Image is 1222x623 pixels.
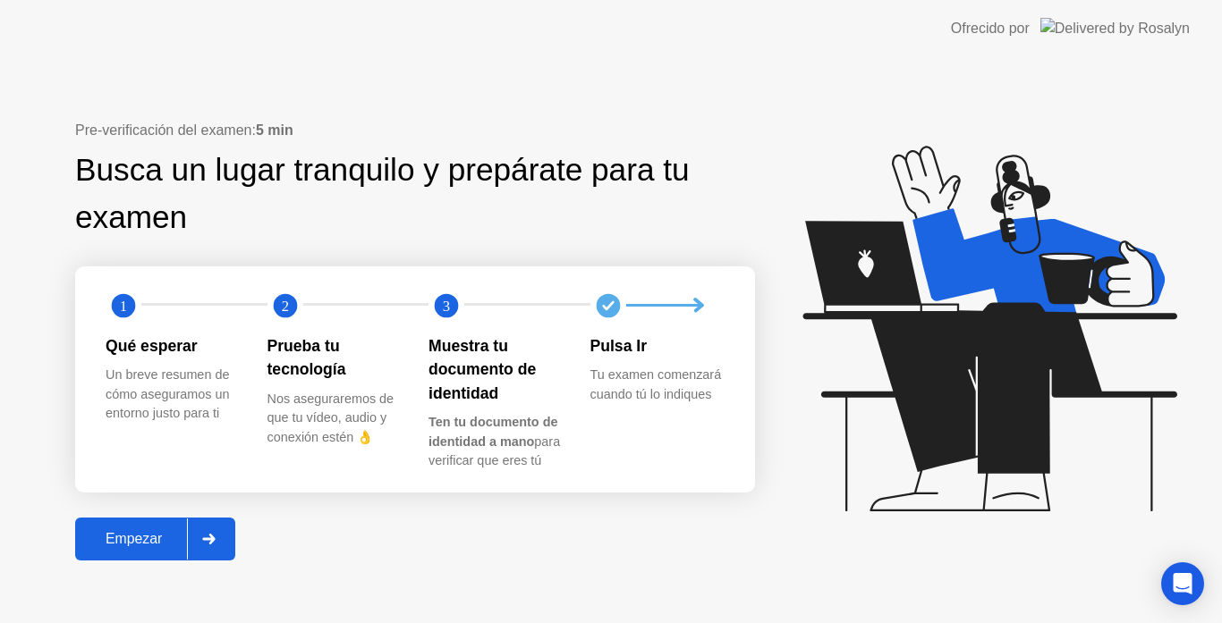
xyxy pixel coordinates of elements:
div: Muestra tu documento de identidad [429,334,562,405]
b: 5 min [256,122,293,138]
text: 1 [120,297,127,314]
img: Delivered by Rosalyn [1040,18,1190,38]
div: para verificar que eres tú [429,413,562,471]
div: Ofrecido por [951,18,1030,39]
button: Empezar [75,518,235,560]
div: Tu examen comenzará cuando tú lo indiques [590,366,724,404]
div: Empezar [81,531,187,547]
text: 3 [443,297,450,314]
div: Pre-verificación del examen: [75,120,755,141]
div: Un breve resumen de cómo aseguramos un entorno justo para ti [106,366,239,424]
div: Pulsa Ir [590,334,724,358]
div: Prueba tu tecnología [267,334,401,382]
div: Nos aseguraremos de que tu vídeo, audio y conexión estén 👌 [267,390,401,448]
div: Busca un lugar tranquilo y prepárate para tu examen [75,147,706,241]
div: Open Intercom Messenger [1161,562,1204,605]
div: Qué esperar [106,334,239,358]
text: 2 [281,297,288,314]
b: Ten tu documento de identidad a mano [429,415,557,449]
